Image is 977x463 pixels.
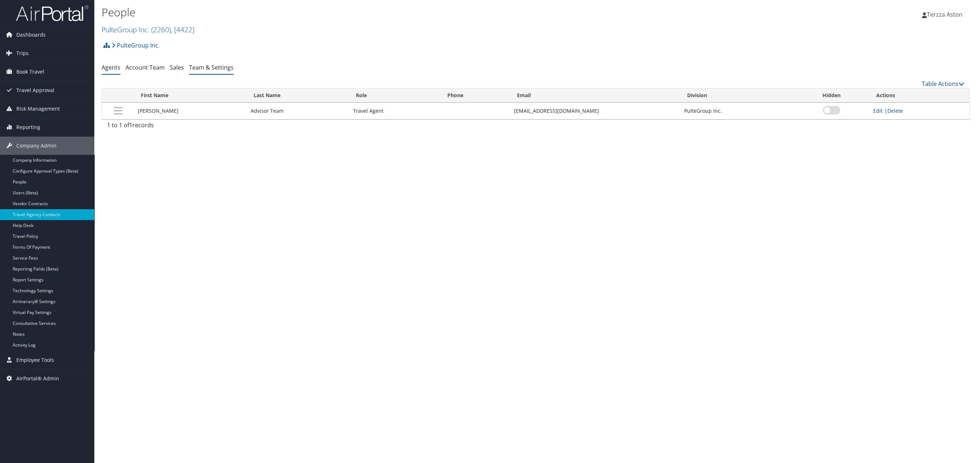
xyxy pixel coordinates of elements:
[16,44,29,62] span: Trips
[247,88,349,103] th: Last Name
[873,107,883,114] a: Edit
[349,88,441,103] th: Role
[16,369,59,388] span: AirPortal® Admin
[102,5,680,20] h1: People
[16,81,54,99] span: Travel Approval
[681,103,793,119] td: PulteGroup Inc.
[922,4,970,25] a: Terzza Aston
[170,63,184,71] a: Sales
[794,88,870,103] th: Hidden
[681,88,793,103] th: Division
[927,11,962,18] span: Terzza Aston
[16,26,46,44] span: Dashboards
[134,103,247,119] td: [PERSON_NAME]
[102,25,194,34] a: PulteGroup Inc.
[349,103,441,119] td: Travel Agent
[16,137,57,155] span: Company Admin
[189,63,234,71] a: Team & Settings
[112,38,160,53] a: PulteGroup Inc.
[16,100,60,118] span: Risk Management
[16,351,54,369] span: Employee Tools
[510,103,681,119] td: [EMAIL_ADDRESS][DOMAIN_NAME]
[510,88,681,103] th: Email
[129,121,132,129] span: 1
[922,80,964,88] a: Table Actions
[247,103,349,119] td: Advisor Team
[134,88,247,103] th: First Name
[102,88,134,103] th: : activate to sort column descending
[887,107,903,114] a: Delete
[16,5,89,22] img: airportal-logo.png
[107,121,313,133] div: 1 to 1 of records
[171,25,194,34] span: , [ 4422 ]
[870,103,969,119] td: |
[151,25,171,34] span: ( 2260 )
[441,88,510,103] th: Phone
[102,63,120,71] a: Agents
[870,88,969,103] th: Actions
[16,63,44,81] span: Book Travel
[126,63,165,71] a: Account Team
[16,118,40,136] span: Reporting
